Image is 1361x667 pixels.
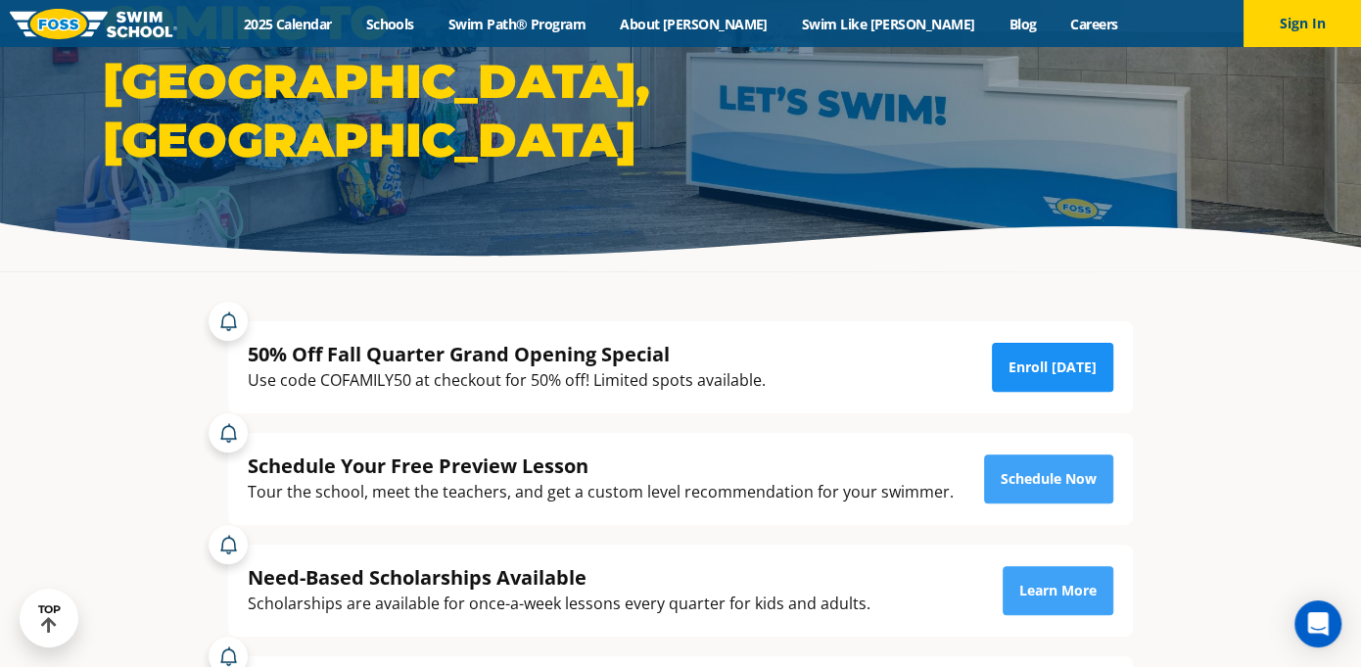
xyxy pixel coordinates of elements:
[431,15,602,33] a: Swim Path® Program
[248,564,870,591] div: Need-Based Scholarships Available
[984,454,1113,503] a: Schedule Now
[10,9,177,39] img: FOSS Swim School Logo
[38,603,61,634] div: TOP
[248,591,870,617] div: Scholarships are available for once-a-week lessons every quarter for kids and adults.
[349,15,431,33] a: Schools
[1294,600,1341,647] div: Open Intercom Messenger
[248,453,954,479] div: Schedule Your Free Preview Lesson
[248,479,954,505] div: Tour the school, meet the teachers, and get a custom level recommendation for your swimmer.
[992,15,1054,33] a: Blog
[226,15,349,33] a: 2025 Calendar
[1054,15,1135,33] a: Careers
[1003,566,1113,615] a: Learn More
[992,343,1113,392] a: Enroll [DATE]
[784,15,992,33] a: Swim Like [PERSON_NAME]
[248,367,766,394] div: Use code COFAMILY50 at checkout for 50% off! Limited spots available.
[248,341,766,367] div: 50% Off Fall Quarter Grand Opening Special
[603,15,785,33] a: About [PERSON_NAME]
